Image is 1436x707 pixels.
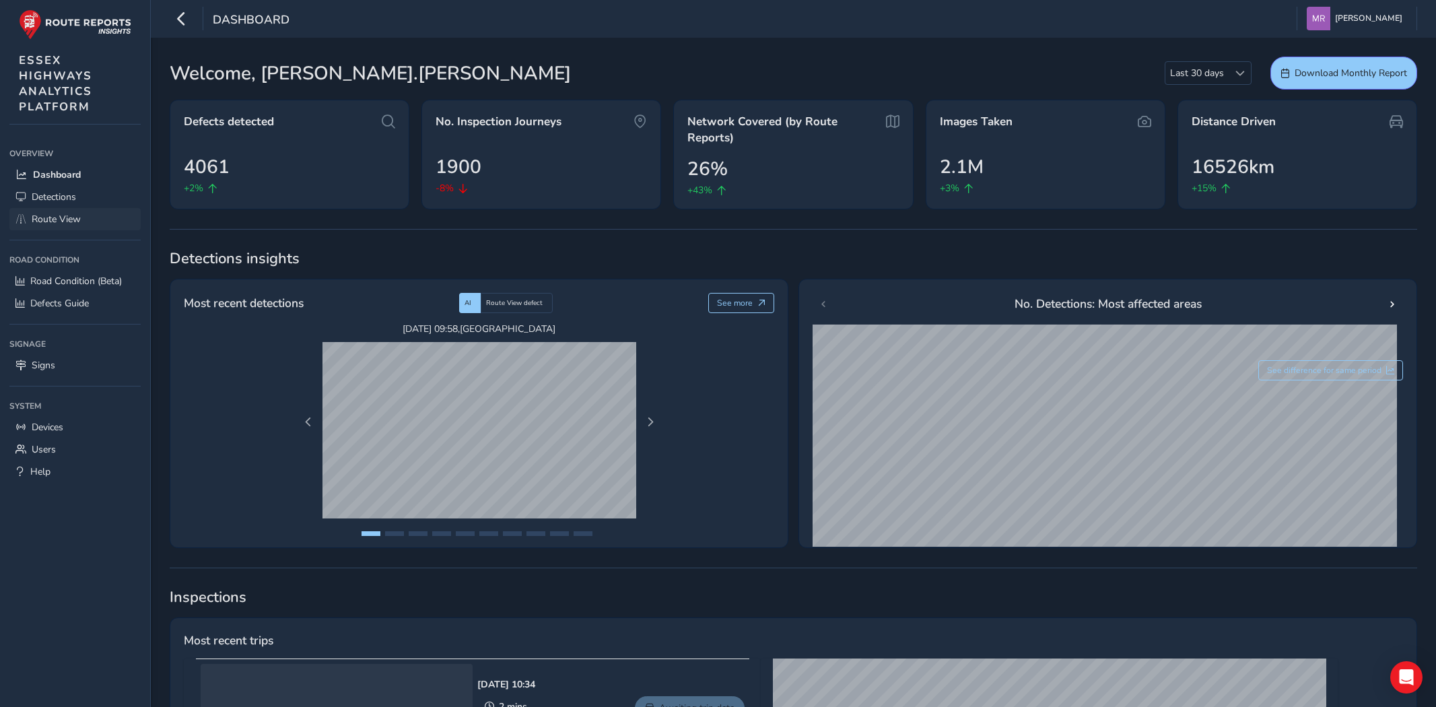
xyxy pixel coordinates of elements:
[940,153,984,181] span: 2.1M
[1015,295,1202,312] span: No. Detections: Most affected areas
[477,678,535,691] div: [DATE] 10:34
[170,248,1417,269] span: Detections insights
[481,293,553,313] div: Route View defect
[30,297,89,310] span: Defects Guide
[1267,365,1381,376] span: See difference for same period
[641,413,660,432] button: Next Page
[9,143,141,164] div: Overview
[9,250,141,270] div: Road Condition
[170,59,571,88] span: Welcome, [PERSON_NAME].[PERSON_NAME]
[9,292,141,314] a: Defects Guide
[9,334,141,354] div: Signage
[526,531,545,536] button: Page 8
[1390,661,1423,694] div: Open Intercom Messenger
[33,168,81,181] span: Dashboard
[432,531,451,536] button: Page 4
[465,298,471,308] span: AI
[184,114,274,130] span: Defects detected
[9,354,141,376] a: Signs
[9,270,141,292] a: Road Condition (Beta)
[170,587,1417,607] span: Inspections
[19,9,131,40] img: rr logo
[213,11,289,30] span: Dashboard
[9,396,141,416] div: System
[1335,7,1402,30] span: [PERSON_NAME]
[1307,7,1330,30] img: diamond-layout
[9,438,141,461] a: Users
[503,531,522,536] button: Page 7
[9,164,141,186] a: Dashboard
[385,531,404,536] button: Page 2
[9,416,141,438] a: Devices
[1270,57,1417,90] button: Download Monthly Report
[184,632,273,649] span: Most recent trips
[32,421,63,434] span: Devices
[184,181,203,195] span: +2%
[1192,153,1274,181] span: 16526km
[19,53,92,114] span: ESSEX HIGHWAYS ANALYTICS PLATFORM
[459,293,481,313] div: AI
[687,114,878,145] span: Network Covered (by Route Reports)
[1258,360,1404,380] button: See difference for same period
[184,153,230,181] span: 4061
[184,294,304,312] span: Most recent detections
[436,181,454,195] span: -8%
[9,208,141,230] a: Route View
[299,413,318,432] button: Previous Page
[1165,62,1229,84] span: Last 30 days
[30,465,50,478] span: Help
[486,298,543,308] span: Route View defect
[322,323,636,335] span: [DATE] 09:58 , [GEOGRAPHIC_DATA]
[32,443,56,456] span: Users
[479,531,498,536] button: Page 6
[940,114,1013,130] span: Images Taken
[708,293,775,313] button: See more
[9,186,141,208] a: Detections
[687,183,712,197] span: +43%
[687,155,728,183] span: 26%
[1307,7,1407,30] button: [PERSON_NAME]
[1192,181,1217,195] span: +15%
[436,114,561,130] span: No. Inspection Journeys
[9,461,141,483] a: Help
[717,298,753,308] span: See more
[1192,114,1276,130] span: Distance Driven
[574,531,592,536] button: Page 10
[436,153,481,181] span: 1900
[362,531,380,536] button: Page 1
[456,531,475,536] button: Page 5
[1295,67,1407,79] span: Download Monthly Report
[32,359,55,372] span: Signs
[32,213,81,226] span: Route View
[940,181,959,195] span: +3%
[550,531,569,536] button: Page 9
[32,191,76,203] span: Detections
[409,531,428,536] button: Page 3
[30,275,122,288] span: Road Condition (Beta)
